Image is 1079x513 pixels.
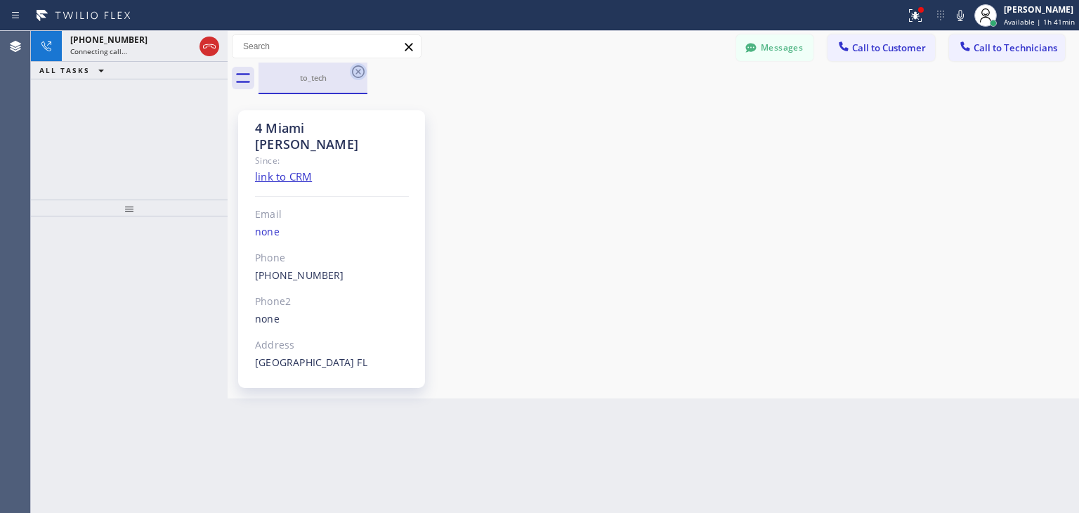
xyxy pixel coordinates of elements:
[255,152,409,169] div: Since:
[1004,4,1075,15] div: [PERSON_NAME]
[255,337,409,353] div: Address
[260,72,366,83] div: to_tech
[255,250,409,266] div: Phone
[950,6,970,25] button: Mute
[736,34,813,61] button: Messages
[200,37,219,56] button: Hang up
[255,207,409,223] div: Email
[949,34,1065,61] button: Call to Technicians
[255,169,312,183] a: link to CRM
[31,62,118,79] button: ALL TASKS
[255,294,409,310] div: Phone2
[255,311,409,327] div: none
[1004,17,1075,27] span: Available | 1h 41min
[828,34,935,61] button: Call to Customer
[233,35,421,58] input: Search
[255,268,344,282] a: [PHONE_NUMBER]
[39,65,90,75] span: ALL TASKS
[974,41,1057,54] span: Call to Technicians
[852,41,926,54] span: Call to Customer
[70,34,148,46] span: [PHONE_NUMBER]
[255,355,409,371] div: [GEOGRAPHIC_DATA] FL
[255,224,409,240] div: none
[70,46,127,56] span: Connecting call…
[255,120,409,152] div: 4 Miami [PERSON_NAME]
